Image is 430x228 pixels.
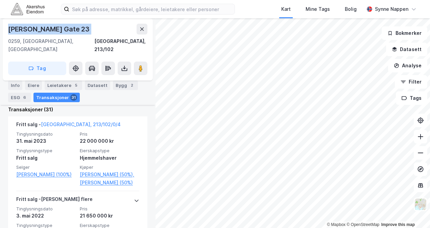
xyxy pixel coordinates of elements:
div: Fritt salg [16,154,76,162]
div: [PERSON_NAME] Gate 23 [8,24,91,35]
button: Analyse [388,59,427,72]
button: Filter [395,75,427,89]
div: Hjemmelshaver [80,154,139,162]
span: Kjøper [80,164,139,170]
button: Tag [8,62,66,75]
a: OpenStreetMap [347,222,379,227]
span: Tinglysningsdato [16,131,76,137]
a: [PERSON_NAME] (100%) [16,170,76,179]
div: 21 650 000 kr [80,212,139,220]
div: Transaksjoner (31) [8,106,147,114]
span: Pris [80,206,139,212]
div: Eiere [25,81,42,90]
div: Fritt salg - [16,120,121,131]
div: 0259, [GEOGRAPHIC_DATA], [GEOGRAPHIC_DATA] [8,37,94,53]
button: Tags [396,91,427,105]
div: 31 [70,94,77,101]
div: 22 000 000 kr [80,137,139,145]
div: [GEOGRAPHIC_DATA], 213/102 [94,37,147,53]
div: Mine Tags [306,5,330,13]
a: Mapbox [327,222,345,227]
div: 6 [21,94,28,101]
a: [PERSON_NAME] (50%), [80,170,139,179]
div: Fritt salg - [PERSON_NAME] flere [16,195,93,206]
a: Improve this map [381,222,415,227]
input: Søk på adresse, matrikkel, gårdeiere, leietakere eller personer [69,4,235,14]
div: 2 [128,82,135,89]
div: 31. mai 2023 [16,137,76,145]
iframe: Chat Widget [396,196,430,228]
span: Eierskapstype [80,148,139,154]
span: Selger [16,164,76,170]
a: [PERSON_NAME] (50%) [80,179,139,187]
div: Kart [281,5,291,13]
span: Tinglysningstype [16,148,76,154]
span: Tinglysningsdato [16,206,76,212]
div: Leietakere [45,81,82,90]
div: 5 [73,82,79,89]
div: 3. mai 2022 [16,212,76,220]
div: Datasett [85,81,110,90]
div: Bolig [345,5,357,13]
div: Info [8,81,22,90]
div: Transaksjoner [33,93,80,102]
div: Bygg [113,81,138,90]
a: [GEOGRAPHIC_DATA], 213/102/0/4 [41,121,121,127]
div: Synne Nappen [375,5,408,13]
button: Datasett [386,43,427,56]
img: akershus-eiendom-logo.9091f326c980b4bce74ccdd9f866810c.svg [11,3,45,15]
div: Kontrollprogram for chat [396,196,430,228]
div: ESG [8,93,31,102]
button: Bokmerker [382,26,427,40]
span: Pris [80,131,139,137]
